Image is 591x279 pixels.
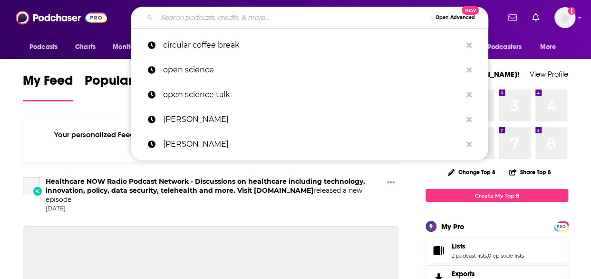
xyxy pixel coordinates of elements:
span: New [462,6,479,15]
span: Popular Feed [85,72,165,94]
a: Create My Top 8 [426,189,568,202]
span: For Podcasters [476,40,522,54]
span: PRO [555,223,567,230]
a: open science talk [131,82,488,107]
button: Share Top 8 [509,163,552,181]
div: New Episode [32,186,43,196]
button: Open AdvancedNew [431,12,479,23]
span: My Feed [23,72,73,94]
a: Show notifications dropdown [504,10,521,26]
p: circular coffee break [163,33,462,58]
a: [PERSON_NAME] [131,107,488,132]
a: [PERSON_NAME] [131,132,488,157]
button: Show More Button [383,177,398,189]
span: Charts [75,40,96,54]
span: Logged in as aridings [554,7,575,28]
span: [DATE] [46,205,383,213]
button: open menu [470,38,535,56]
p: open science [163,58,462,82]
img: Podchaser - Follow, Share and Rate Podcasts [16,9,107,27]
button: open menu [106,38,159,56]
a: Healthcare NOW Radio Podcast Network - Discussions on healthcare including technology, innovation... [23,177,40,194]
input: Search podcasts, credits, & more... [157,10,431,25]
svg: Add a profile image [568,7,575,15]
button: Show profile menu [554,7,575,28]
a: 2 podcast lists [452,252,487,259]
a: circular coffee break [131,33,488,58]
span: More [540,40,556,54]
span: Podcasts [29,40,58,54]
a: PRO [555,222,567,229]
a: Lists [429,244,448,257]
a: Show notifications dropdown [528,10,543,26]
a: 0 episode lists [488,252,524,259]
button: open menu [23,38,70,56]
a: open science [131,58,488,82]
button: Change Top 8 [442,166,501,178]
div: Your personalized Feed is curated based on the Podcasts, Creators, Users, and Lists that you Follow. [23,119,398,162]
div: Search podcasts, credits, & more... [131,7,488,29]
img: User Profile [554,7,575,28]
span: Exports [452,269,475,278]
div: My Pro [441,222,465,231]
p: open science talk [163,82,462,107]
a: Charts [69,38,101,56]
span: Open Advanced [436,15,475,20]
a: Popular Feed [85,72,165,101]
span: , [487,252,488,259]
a: Lists [452,242,524,250]
a: Healthcare NOW Radio Podcast Network - Discussions on healthcare including technology, innovation... [46,177,365,195]
p: Michael Berkowitz [163,107,462,132]
span: Lists [426,238,568,263]
a: My Feed [23,72,73,101]
h3: released a new episode [46,177,383,204]
span: Lists [452,242,465,250]
span: Monitoring [113,40,146,54]
button: open menu [533,38,568,56]
a: View Profile [530,70,568,79]
p: Jeff Maurer [163,132,462,157]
